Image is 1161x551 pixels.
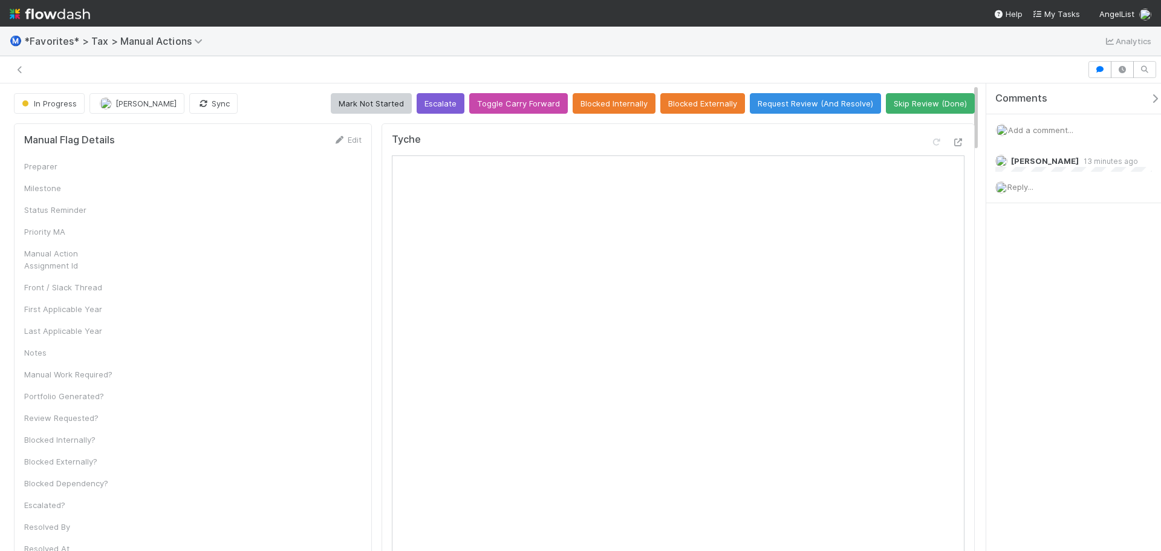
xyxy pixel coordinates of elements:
span: Add a comment... [1008,125,1073,135]
span: Comments [995,93,1047,105]
div: Front / Slack Thread [24,281,115,293]
div: Preparer [24,160,115,172]
div: Notes [24,347,115,359]
img: avatar_37569647-1c78-4889-accf-88c08d42a236.png [995,155,1007,167]
button: Skip Review (Done) [886,93,975,114]
div: Manual Work Required? [24,368,115,380]
div: First Applicable Year [24,303,115,315]
img: logo-inverted-e16ddd16eac7371096b0.svg [10,4,90,24]
div: Last Applicable Year [24,325,115,337]
span: AngelList [1099,9,1134,19]
a: Edit [333,135,362,145]
button: Blocked Internally [573,93,655,114]
button: Sync [189,93,238,114]
h5: Manual Flag Details [24,134,115,146]
div: Escalated? [24,499,115,511]
span: My Tasks [1032,9,1080,19]
span: Ⓜ️ [10,36,22,46]
button: Mark Not Started [331,93,412,114]
button: Blocked Externally [660,93,745,114]
img: avatar_cfa6ccaa-c7d9-46b3-b608-2ec56ecf97ad.png [1139,8,1151,21]
button: [PERSON_NAME] [89,93,184,114]
img: avatar_cfa6ccaa-c7d9-46b3-b608-2ec56ecf97ad.png [996,124,1008,136]
div: Priority MA [24,226,115,238]
img: avatar_d45d11ee-0024-4901-936f-9df0a9cc3b4e.png [100,97,112,109]
div: Milestone [24,182,115,194]
div: Manual Action Assignment Id [24,247,115,272]
div: Resolved By [24,521,115,533]
span: [PERSON_NAME] [115,99,177,108]
a: My Tasks [1032,8,1080,20]
div: Blocked Internally? [24,434,115,446]
div: Blocked Dependency? [24,477,115,489]
a: Analytics [1104,34,1151,48]
span: [PERSON_NAME] [1011,156,1079,166]
img: avatar_cfa6ccaa-c7d9-46b3-b608-2ec56ecf97ad.png [995,181,1007,194]
button: Request Review (And Resolve) [750,93,881,114]
button: Escalate [417,93,464,114]
div: Status Reminder [24,204,115,216]
div: Help [994,8,1023,20]
span: Reply... [1007,182,1033,192]
div: Blocked Externally? [24,455,115,468]
button: Toggle Carry Forward [469,93,568,114]
span: *Favorites* > Tax > Manual Actions [24,35,209,47]
h5: Tyche [392,134,421,146]
div: Portfolio Generated? [24,390,115,402]
span: 13 minutes ago [1079,157,1138,166]
div: Review Requested? [24,412,115,424]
